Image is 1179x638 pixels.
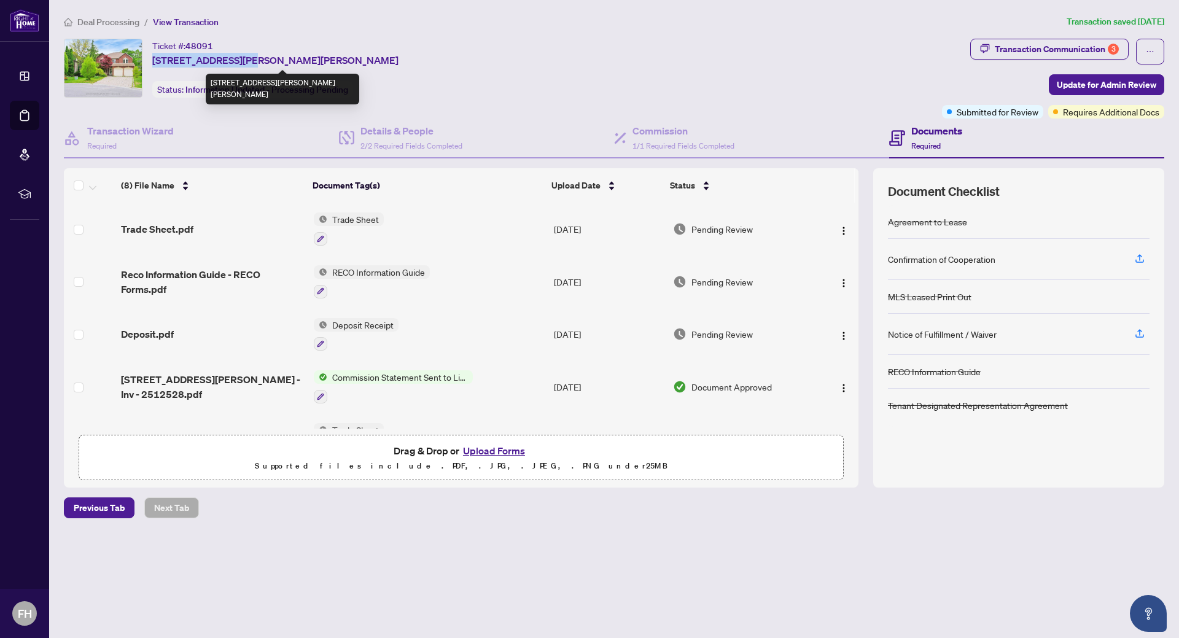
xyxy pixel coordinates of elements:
[314,370,473,403] button: Status IconCommission Statement Sent to Listing Brokerage
[314,265,430,298] button: Status IconRECO Information Guide
[670,179,695,192] span: Status
[18,605,32,622] span: FH
[79,435,843,481] span: Drag & Drop orUpload FormsSupported files include .PDF, .JPG, .JPEG, .PNG under25MB
[314,318,399,351] button: Status IconDeposit Receipt
[957,105,1038,119] span: Submitted for Review
[691,380,772,394] span: Document Approved
[888,290,971,303] div: MLS Leased Print Out
[314,423,384,456] button: Status IconTrade Sheet
[839,383,849,393] img: Logo
[77,17,139,28] span: Deal Processing
[87,123,174,138] h4: Transaction Wizard
[74,498,125,518] span: Previous Tab
[64,497,134,518] button: Previous Tab
[970,39,1129,60] button: Transaction Communication3
[1146,47,1154,56] span: ellipsis
[152,39,213,53] div: Ticket #:
[691,327,753,341] span: Pending Review
[152,53,399,68] span: [STREET_ADDRESS][PERSON_NAME][PERSON_NAME]
[839,278,849,288] img: Logo
[314,318,327,332] img: Status Icon
[888,252,995,266] div: Confirmation of Cooperation
[673,327,687,341] img: Document Status
[888,365,981,378] div: RECO Information Guide
[547,168,665,203] th: Upload Date
[327,423,384,437] span: Trade Sheet
[459,443,529,459] button: Upload Forms
[549,203,668,255] td: [DATE]
[839,331,849,341] img: Logo
[116,168,308,203] th: (8) File Name
[360,141,462,150] span: 2/2 Required Fields Completed
[673,275,687,289] img: Document Status
[327,370,473,384] span: Commission Statement Sent to Listing Brokerage
[549,308,668,361] td: [DATE]
[314,423,327,437] img: Status Icon
[360,123,462,138] h4: Details & People
[121,179,174,192] span: (8) File Name
[206,74,359,104] div: [STREET_ADDRESS][PERSON_NAME][PERSON_NAME]
[327,212,384,226] span: Trade Sheet
[888,215,967,228] div: Agreement to Lease
[549,413,668,466] td: [DATE]
[632,141,734,150] span: 1/1 Required Fields Completed
[995,39,1119,59] div: Transaction Communication
[121,267,303,297] span: Reco Information Guide - RECO Forms.pdf
[691,222,753,236] span: Pending Review
[673,380,687,394] img: Document Status
[1130,595,1167,632] button: Open asap
[185,41,213,52] span: 48091
[87,141,117,150] span: Required
[665,168,813,203] th: Status
[673,222,687,236] img: Document Status
[632,123,734,138] h4: Commission
[1067,15,1164,29] article: Transaction saved [DATE]
[153,17,219,28] span: View Transaction
[185,84,348,95] span: Information Updated - Processing Pending
[911,141,941,150] span: Required
[839,226,849,236] img: Logo
[121,372,303,402] span: [STREET_ADDRESS][PERSON_NAME] - Inv - 2512528.pdf
[551,179,601,192] span: Upload Date
[1108,44,1119,55] div: 3
[549,255,668,308] td: [DATE]
[144,497,199,518] button: Next Tab
[314,212,384,246] button: Status IconTrade Sheet
[314,370,327,384] img: Status Icon
[308,168,547,203] th: Document Tag(s)
[121,222,193,236] span: Trade Sheet.pdf
[152,81,353,98] div: Status:
[834,324,854,344] button: Logo
[64,18,72,26] span: home
[691,275,753,289] span: Pending Review
[834,219,854,239] button: Logo
[314,212,327,226] img: Status Icon
[888,327,997,341] div: Notice of Fulfillment / Waiver
[394,443,529,459] span: Drag & Drop or
[87,459,836,473] p: Supported files include .PDF, .JPG, .JPEG, .PNG under 25 MB
[1063,105,1159,119] span: Requires Additional Docs
[314,265,327,279] img: Status Icon
[549,360,668,413] td: [DATE]
[1057,75,1156,95] span: Update for Admin Review
[888,399,1068,412] div: Tenant Designated Representation Agreement
[327,265,430,279] span: RECO Information Guide
[888,183,1000,200] span: Document Checklist
[10,9,39,32] img: logo
[911,123,962,138] h4: Documents
[64,39,142,97] img: IMG-N12173100_1.jpg
[834,272,854,292] button: Logo
[834,377,854,397] button: Logo
[121,327,174,341] span: Deposit.pdf
[1049,74,1164,95] button: Update for Admin Review
[327,318,399,332] span: Deposit Receipt
[144,15,148,29] li: /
